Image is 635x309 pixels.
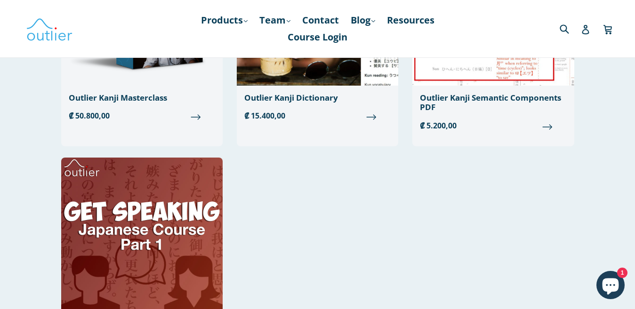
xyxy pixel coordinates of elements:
span: ₡ 5.200,00 [420,120,566,131]
div: Outlier Kanji Dictionary [244,93,391,103]
input: Search [557,19,583,38]
a: Contact [297,12,344,29]
a: Products [196,12,252,29]
a: Resources [382,12,439,29]
div: Outlier Kanji Masterclass [69,93,215,103]
inbox-online-store-chat: Shopify online store chat [594,271,627,301]
img: Outlier Linguistics [26,15,73,42]
a: Team [255,12,295,29]
a: Blog [346,12,380,29]
span: ₡ 50.800,00 [69,110,215,121]
div: Outlier Kanji Semantic Components PDF [420,93,566,112]
a: Course Login [283,29,352,46]
span: ₡ 15.400,00 [244,110,391,121]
